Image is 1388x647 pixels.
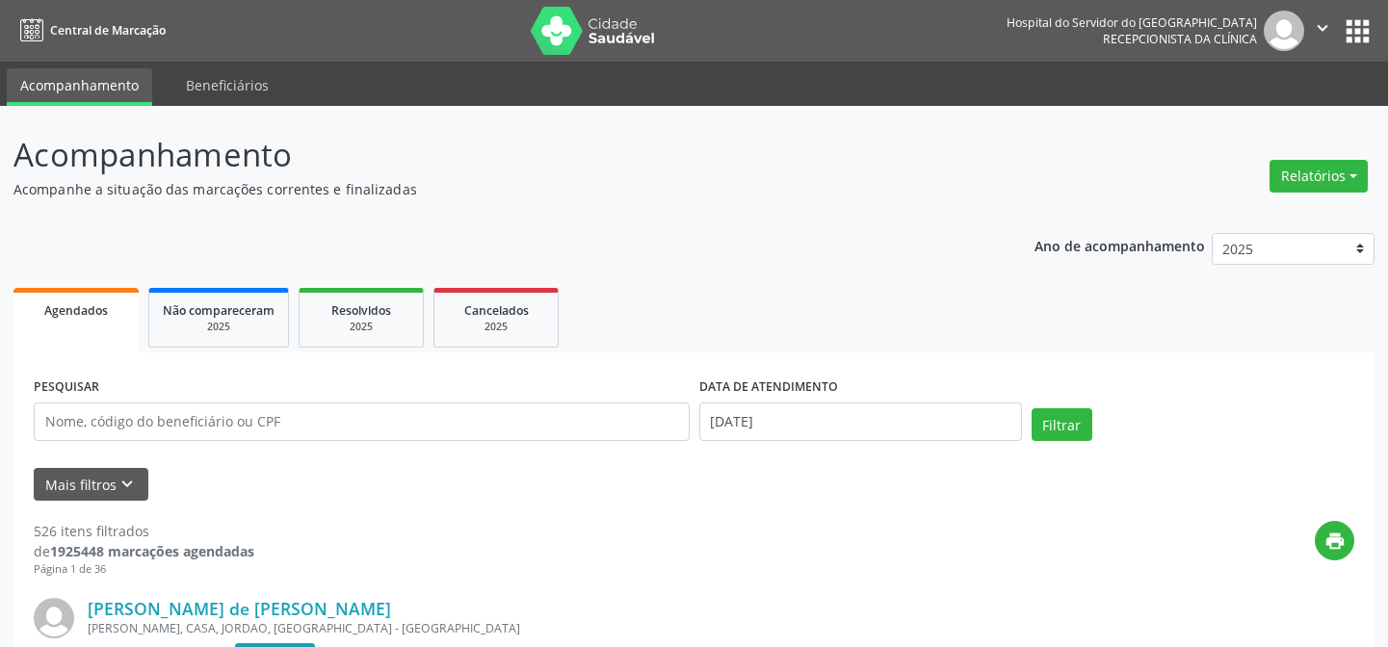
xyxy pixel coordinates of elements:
img: img [1264,11,1304,51]
a: Beneficiários [172,68,282,102]
input: Selecione um intervalo [699,402,1022,441]
button: apps [1341,14,1375,48]
button: Relatórios [1270,160,1368,193]
p: Ano de acompanhamento [1034,233,1205,257]
div: 526 itens filtrados [34,521,254,541]
span: Não compareceram [163,302,275,319]
button: print [1315,521,1354,560]
input: Nome, código do beneficiário ou CPF [34,402,690,441]
button: Mais filtroskeyboard_arrow_down [34,468,148,502]
a: Acompanhamento [7,68,152,106]
i: keyboard_arrow_down [117,474,138,495]
div: 2025 [448,320,544,334]
p: Acompanhe a situação das marcações correntes e finalizadas [13,179,966,199]
img: img [34,598,74,638]
span: Agendados [44,302,108,319]
div: [PERSON_NAME], CASA, JORDAO, [GEOGRAPHIC_DATA] - [GEOGRAPHIC_DATA] [88,620,1065,636]
span: Cancelados [464,302,529,319]
i:  [1312,17,1333,39]
p: Acompanhamento [13,131,966,179]
strong: 1925448 marcações agendadas [50,542,254,560]
a: Central de Marcação [13,14,166,46]
label: PESQUISAR [34,373,99,402]
div: Hospital do Servidor do [GEOGRAPHIC_DATA] [1007,14,1257,31]
button:  [1304,11,1341,51]
div: Página 1 de 36 [34,561,254,578]
div: 2025 [313,320,409,334]
label: DATA DE ATENDIMENTO [699,373,838,402]
a: [PERSON_NAME] de [PERSON_NAME] [88,598,391,619]
span: Resolvidos [331,302,391,319]
span: Central de Marcação [50,22,166,39]
span: Recepcionista da clínica [1103,31,1257,47]
div: de [34,541,254,561]
div: 2025 [163,320,275,334]
button: Filtrar [1032,408,1092,441]
i: print [1324,531,1346,552]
